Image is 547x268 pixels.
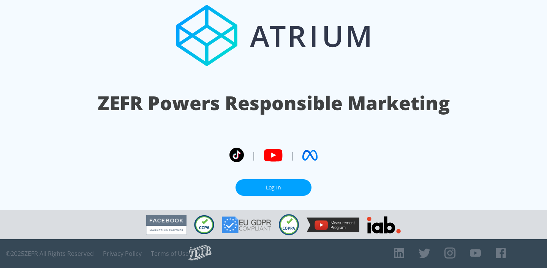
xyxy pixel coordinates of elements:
[6,250,94,257] span: © 2025 ZEFR All Rights Reserved
[307,218,359,232] img: YouTube Measurement Program
[236,179,311,196] a: Log In
[367,216,401,233] img: IAB
[98,90,450,116] h1: ZEFR Powers Responsible Marketing
[103,250,142,257] a: Privacy Policy
[279,214,299,235] img: COPPA Compliant
[146,215,187,235] img: Facebook Marketing Partner
[194,215,214,234] img: CCPA Compliant
[222,216,271,233] img: GDPR Compliant
[290,150,295,161] span: |
[251,150,256,161] span: |
[151,250,189,257] a: Terms of Use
